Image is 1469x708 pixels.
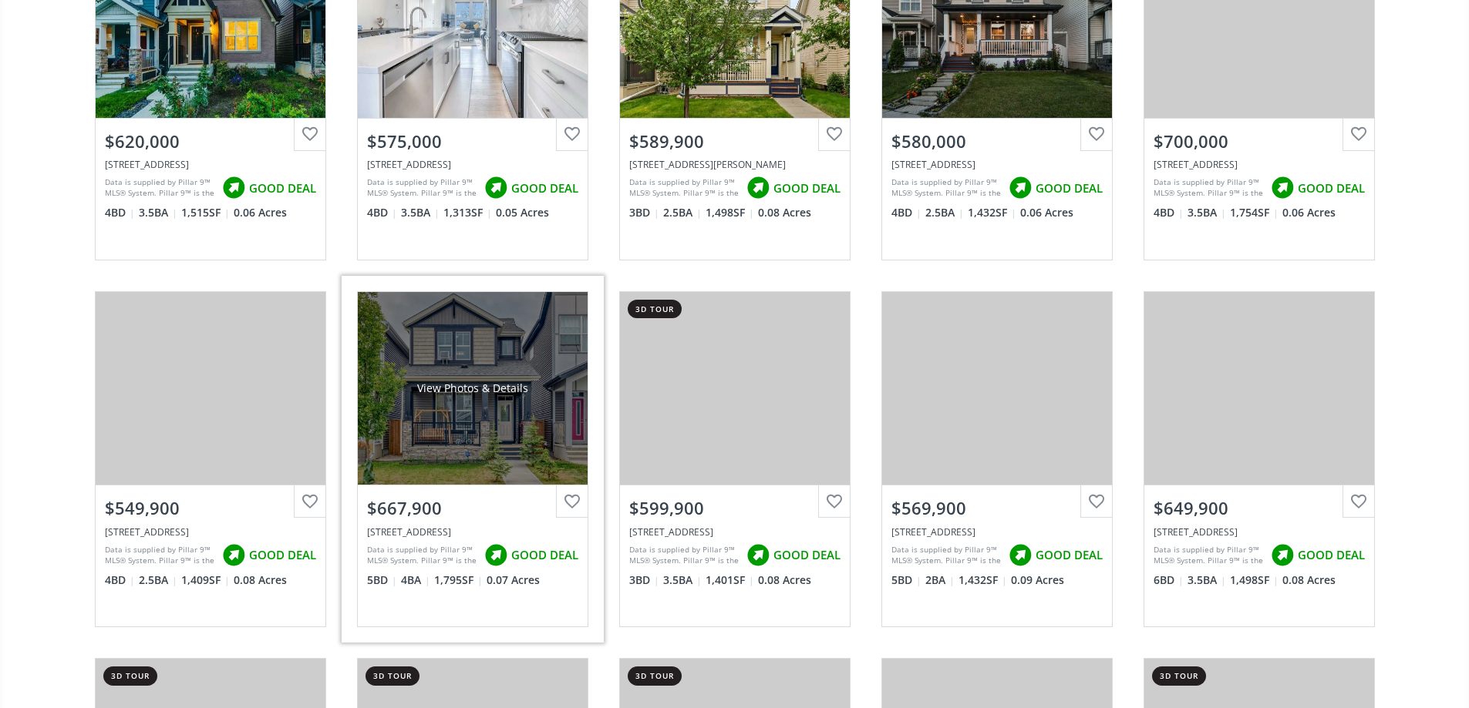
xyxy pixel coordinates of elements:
[434,572,483,588] span: 1,795 SF
[1036,547,1103,563] span: GOOD DEAL
[1282,572,1336,588] span: 0.08 Acres
[105,544,214,567] div: Data is supplied by Pillar 9™ MLS® System. Pillar 9™ is the owner of the copyright in its MLS® Sy...
[1154,158,1365,171] div: 264 Belmont Boulevard SW, Calgary, AB T2X 4W6
[401,205,440,220] span: 3.5 BA
[1298,180,1365,196] span: GOOD DEAL
[181,572,230,588] span: 1,409 SF
[629,544,739,567] div: Data is supplied by Pillar 9™ MLS® System. Pillar 9™ is the owner of the copyright in its MLS® Sy...
[249,180,316,196] span: GOOD DEAL
[496,205,549,220] span: 0.05 Acres
[891,496,1103,520] div: $569,900
[1128,276,1390,643] a: $649,900[STREET_ADDRESS]Data is supplied by Pillar 9™ MLS® System. Pillar 9™ is the owner of the ...
[743,173,773,203] img: rating icon
[629,205,659,220] span: 3 BD
[1005,540,1036,571] img: rating icon
[959,572,1007,588] span: 1,432 SF
[743,540,773,571] img: rating icon
[367,176,477,200] div: Data is supplied by Pillar 9™ MLS® System. Pillar 9™ is the owner of the copyright in its MLS® Sy...
[105,176,214,200] div: Data is supplied by Pillar 9™ MLS® System. Pillar 9™ is the owner of the copyright in its MLS® Sy...
[629,158,841,171] div: 47 Copperfield Terrace SE, Calgary, AB T2Z 4V5
[891,158,1103,171] div: 35 Prestwick Place SE, Calgary, AB T2Z 4P4
[401,572,430,588] span: 4 BA
[629,176,739,200] div: Data is supplied by Pillar 9™ MLS® System. Pillar 9™ is the owner of the copyright in its MLS® Sy...
[663,205,702,220] span: 2.5 BA
[968,205,1016,220] span: 1,432 SF
[1020,205,1073,220] span: 0.06 Acres
[629,496,841,520] div: $599,900
[629,572,659,588] span: 3 BD
[367,496,578,520] div: $667,900
[1154,496,1365,520] div: $649,900
[1011,572,1064,588] span: 0.09 Acres
[1154,572,1184,588] span: 6 BD
[105,525,316,539] div: 47 Bridlecrest Boulevard SW, Calgary, AB T2Y4X9
[367,205,397,220] span: 4 BD
[629,129,841,153] div: $589,900
[105,205,135,220] span: 4 BD
[480,540,511,571] img: rating icon
[1267,540,1298,571] img: rating icon
[1154,176,1263,200] div: Data is supplied by Pillar 9™ MLS® System. Pillar 9™ is the owner of the copyright in its MLS® Sy...
[181,205,230,220] span: 1,515 SF
[773,547,841,563] span: GOOD DEAL
[511,547,578,563] span: GOOD DEAL
[234,572,287,588] span: 0.08 Acres
[1188,572,1226,588] span: 3.5 BA
[866,276,1128,643] a: $569,900[STREET_ADDRESS]Data is supplied by Pillar 9™ MLS® System. Pillar 9™ is the owner of the ...
[487,572,540,588] span: 0.07 Acres
[604,276,866,643] a: 3d tour$599,900[STREET_ADDRESS]Data is supplied by Pillar 9™ MLS® System. Pillar 9™ is the owner ...
[706,572,754,588] span: 1,401 SF
[1282,205,1336,220] span: 0.06 Acres
[105,129,316,153] div: $620,000
[105,572,135,588] span: 4 BD
[367,158,578,171] div: 196 Wolf Hollow Park SE, Calgary, AB T2X4M6
[891,205,921,220] span: 4 BD
[663,572,702,588] span: 3.5 BA
[1298,547,1365,563] span: GOOD DEAL
[79,276,342,643] a: $549,900[STREET_ADDRESS]Data is supplied by Pillar 9™ MLS® System. Pillar 9™ is the owner of the ...
[1188,205,1226,220] span: 3.5 BA
[773,180,841,196] span: GOOD DEAL
[1267,173,1298,203] img: rating icon
[1154,544,1263,567] div: Data is supplied by Pillar 9™ MLS® System. Pillar 9™ is the owner of the copyright in its MLS® Sy...
[1154,525,1365,539] div: 88 Taralea Gardens NE, Calgary, AB T3J4W5
[629,525,841,539] div: 170 Citadel Acres Close NW, Calgary, AB T3G 5C9
[234,205,287,220] span: 0.06 Acres
[1230,572,1279,588] span: 1,498 SF
[891,544,1001,567] div: Data is supplied by Pillar 9™ MLS® System. Pillar 9™ is the owner of the copyright in its MLS® Sy...
[758,572,811,588] span: 0.08 Acres
[443,205,492,220] span: 1,313 SF
[480,173,511,203] img: rating icon
[139,572,177,588] span: 2.5 BA
[417,381,528,396] div: View Photos & Details
[511,180,578,196] span: GOOD DEAL
[891,129,1103,153] div: $580,000
[1154,205,1184,220] span: 4 BD
[1230,205,1279,220] span: 1,754 SF
[105,158,316,171] div: 104 Masters Link SE, Calgary, AB T3M 2N2
[139,205,177,220] span: 3.5 BA
[367,525,578,539] div: 59 Belmont Gardens SW, Calgary, AB T2X 4H5
[1036,180,1103,196] span: GOOD DEAL
[105,496,316,520] div: $549,900
[367,572,397,588] span: 5 BD
[891,572,921,588] span: 5 BD
[925,572,955,588] span: 2 BA
[758,205,811,220] span: 0.08 Acres
[706,205,754,220] span: 1,498 SF
[891,525,1103,539] div: 197 Bridleglen Road SW, Calgary, AB T2Y 3W9
[891,176,1001,200] div: Data is supplied by Pillar 9™ MLS® System. Pillar 9™ is the owner of the copyright in its MLS® Sy...
[249,547,316,563] span: GOOD DEAL
[367,129,578,153] div: $575,000
[1154,129,1365,153] div: $700,000
[1005,173,1036,203] img: rating icon
[342,276,604,643] a: View Photos & Details$667,900[STREET_ADDRESS]Data is supplied by Pillar 9™ MLS® System. Pillar 9™...
[218,173,249,203] img: rating icon
[218,540,249,571] img: rating icon
[925,205,964,220] span: 2.5 BA
[367,544,477,567] div: Data is supplied by Pillar 9™ MLS® System. Pillar 9™ is the owner of the copyright in its MLS® Sy...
